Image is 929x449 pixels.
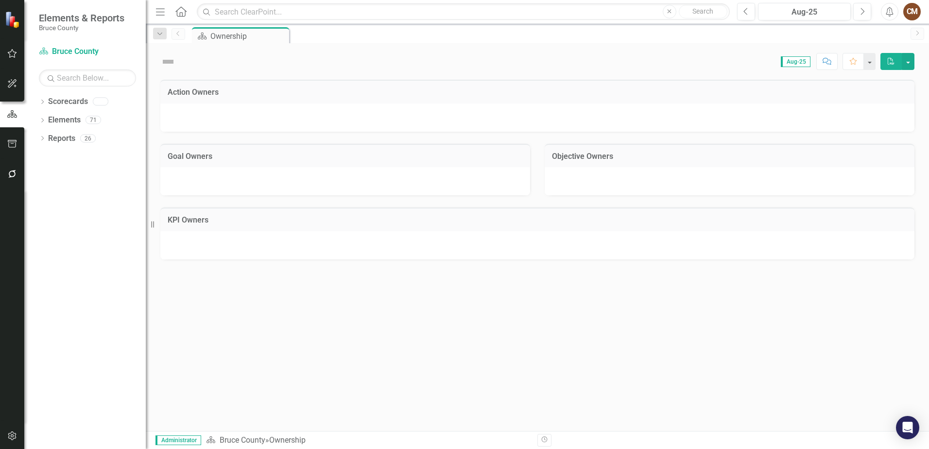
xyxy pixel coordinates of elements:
a: Reports [48,133,75,144]
h3: Goal Owners [168,152,523,161]
a: Bruce County [220,435,265,445]
button: Search [679,5,727,18]
img: ClearPoint Strategy [4,10,22,28]
div: Aug-25 [761,6,847,18]
div: » [206,435,530,446]
h3: Action Owners [168,88,907,97]
span: Administrator [155,435,201,445]
a: Bruce County [39,46,136,57]
button: CM [903,3,921,20]
div: Open Intercom Messenger [896,416,919,439]
button: Aug-25 [758,3,851,20]
h3: KPI Owners [168,216,907,224]
input: Search Below... [39,69,136,86]
span: Search [692,7,713,15]
a: Scorecards [48,96,88,107]
div: 71 [86,116,101,124]
div: Ownership [210,30,287,42]
span: Aug-25 [781,56,810,67]
small: Bruce County [39,24,124,32]
div: Ownership [269,435,306,445]
h3: Objective Owners [552,152,907,161]
div: 26 [80,134,96,142]
span: Elements & Reports [39,12,124,24]
input: Search ClearPoint... [197,3,730,20]
img: Not Defined [160,54,176,69]
a: Elements [48,115,81,126]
